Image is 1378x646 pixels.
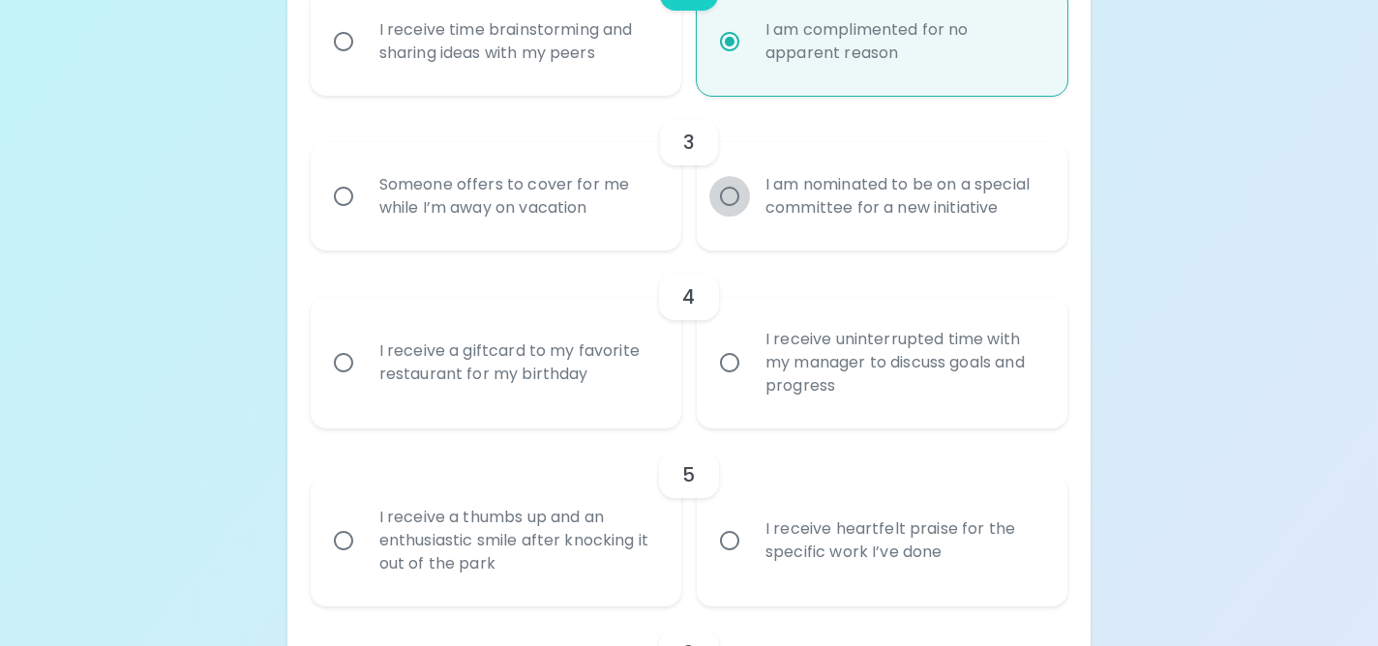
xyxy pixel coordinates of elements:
[311,250,1068,428] div: choice-group-check
[682,281,695,312] h6: 4
[750,494,1057,587] div: I receive heartfelt praise for the specific work I’ve done
[683,127,695,158] h6: 3
[364,150,671,243] div: Someone offers to cover for me while I’m away on vacation
[364,483,671,599] div: I receive a thumbs up and an enthusiastic smile after knocking it out of the park
[311,96,1068,250] div: choice-group-check
[682,459,695,490] h6: 5
[750,305,1057,421] div: I receive uninterrupted time with my manager to discuss goals and progress
[364,316,671,409] div: I receive a giftcard to my favorite restaurant for my birthday
[750,150,1057,243] div: I am nominated to be on a special committee for a new initiative
[311,428,1068,606] div: choice-group-check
